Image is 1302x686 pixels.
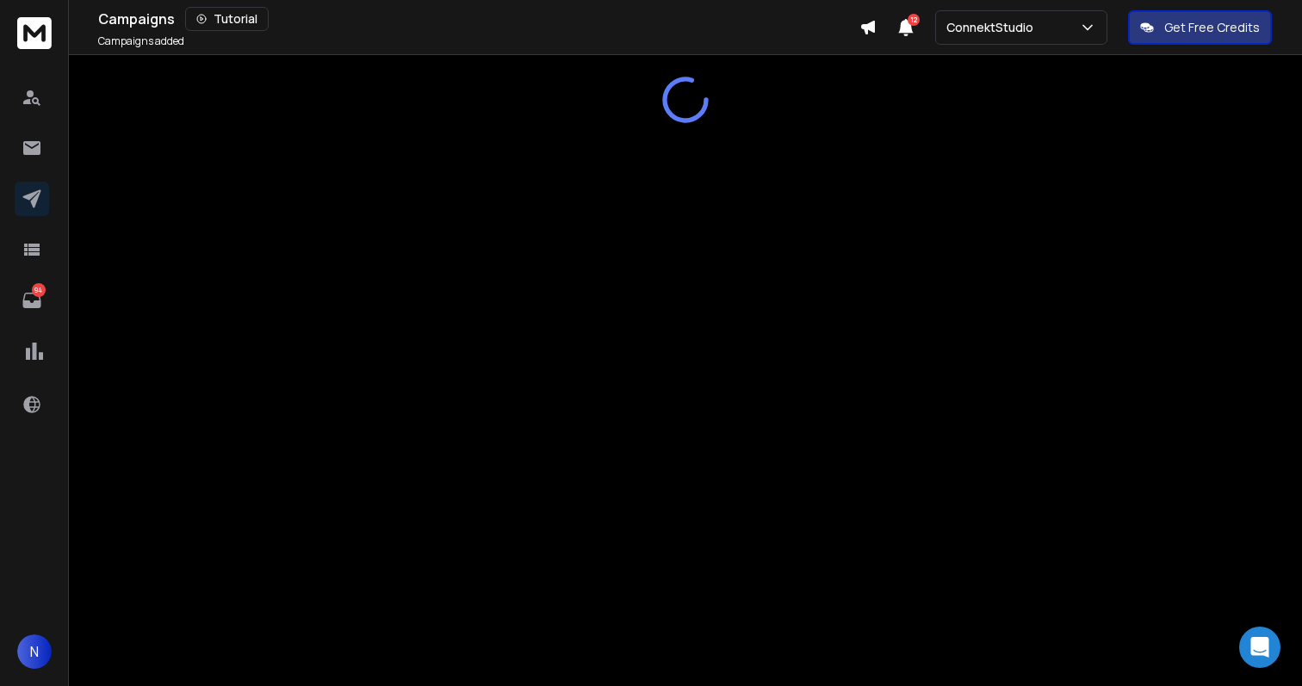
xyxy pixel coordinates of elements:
button: N [17,634,52,669]
p: 94 [32,283,46,297]
p: Get Free Credits [1164,19,1260,36]
p: ConnektStudio [946,19,1040,36]
button: Get Free Credits [1128,10,1272,45]
div: Campaigns [98,7,859,31]
button: Tutorial [185,7,269,31]
span: 12 [908,14,920,26]
a: 94 [15,283,49,318]
p: Campaigns added [98,34,184,48]
div: Open Intercom Messenger [1239,627,1280,668]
